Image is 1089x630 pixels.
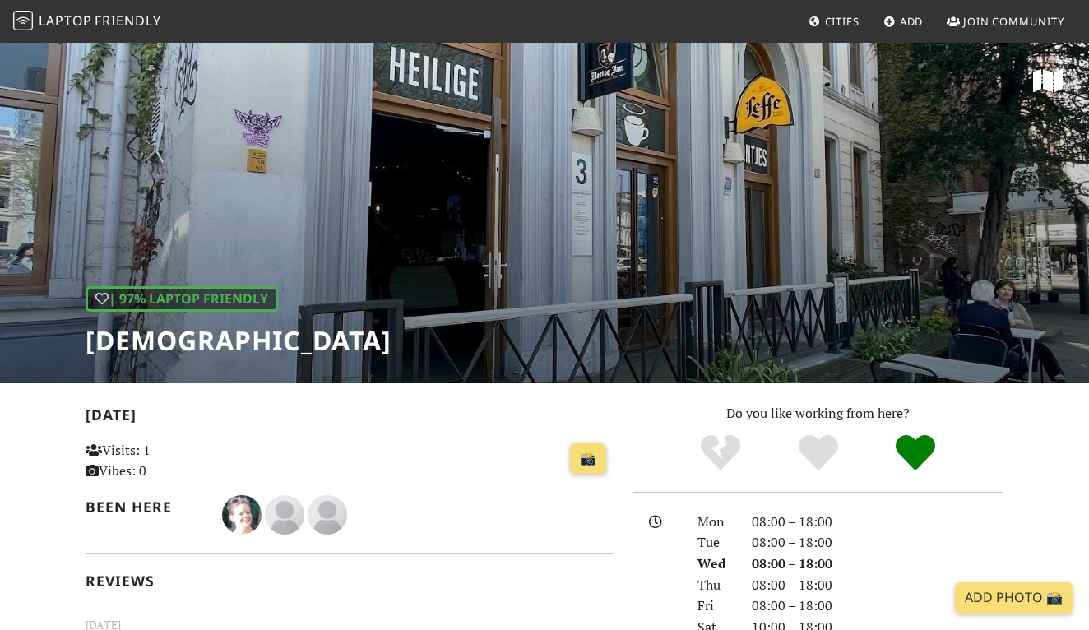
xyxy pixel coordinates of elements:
div: Mon [688,512,742,533]
p: Visits: 1 Vibes: 0 [86,440,248,482]
span: Join Community [963,14,1064,29]
a: Join Community [940,7,1071,36]
img: 4493-natasja.jpg [222,495,262,535]
div: Definitely! [867,433,965,474]
a: LaptopFriendly LaptopFriendly [13,7,161,36]
img: blank-535327c66bd565773addf3077783bbfce4b00ec00e9fd257753287c682c7fa38.png [308,495,347,535]
div: 08:00 – 18:00 [742,532,1013,554]
span: Friendly [95,12,160,30]
div: 08:00 – 18:00 [742,595,1013,617]
div: No [671,433,769,474]
h2: Reviews [86,572,613,590]
img: blank-535327c66bd565773addf3077783bbfce4b00ec00e9fd257753287c682c7fa38.png [265,495,304,535]
div: Yes [769,433,867,474]
a: 📸 [570,443,606,475]
span: Natasja Streefkerk [222,504,265,522]
a: Add [877,7,930,36]
span: Cities [825,14,860,29]
div: Wed [688,554,742,575]
img: LaptopFriendly [13,11,33,30]
div: Fri [688,595,742,617]
div: 08:00 – 18:00 [742,554,1013,575]
span: linda haak [265,504,308,522]
span: Add [900,14,924,29]
h2: [DATE] [86,406,613,430]
div: Tue [688,532,742,554]
span: Marius Landsbergen [308,504,347,522]
h1: [DEMOGRAPHIC_DATA] [86,325,392,356]
div: Thu [688,575,742,596]
span: Laptop [39,12,92,30]
a: Cities [802,7,866,36]
a: Add Photo 📸 [955,582,1073,614]
h2: Been here [86,498,202,516]
div: 08:00 – 18:00 [742,575,1013,596]
div: 08:00 – 18:00 [742,512,1013,533]
div: | 97% Laptop Friendly [86,286,278,313]
p: Do you like working from here? [633,403,1003,424]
